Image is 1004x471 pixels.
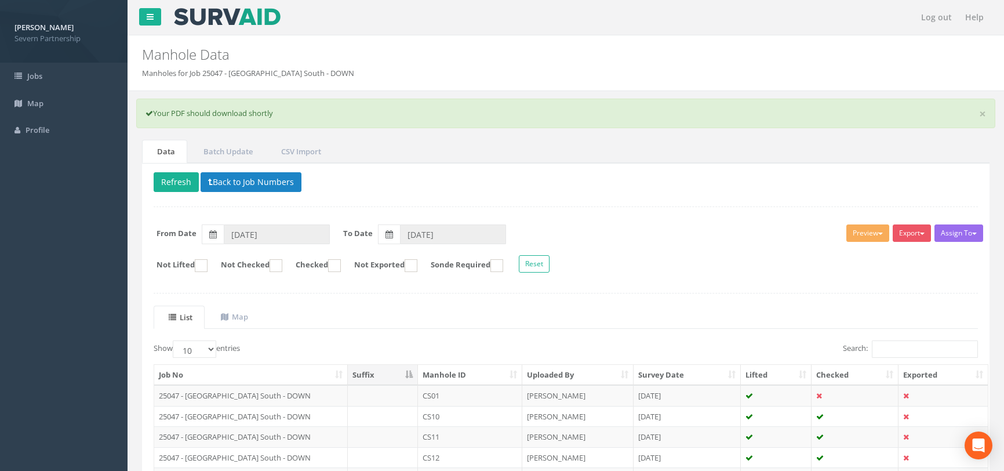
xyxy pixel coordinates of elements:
select: Showentries [173,340,216,358]
a: × [979,108,986,120]
div: Your PDF should download shortly [136,99,995,128]
label: Search: [843,340,978,358]
th: Suffix: activate to sort column descending [348,365,418,386]
span: Map [27,98,43,108]
a: Map [206,306,260,329]
th: Survey Date: activate to sort column ascending [634,365,741,386]
label: Not Exported [343,259,417,272]
td: [PERSON_NAME] [522,406,634,427]
a: Data [142,140,187,164]
button: Back to Job Numbers [201,172,301,192]
a: CSV Import [266,140,333,164]
span: Jobs [27,71,42,81]
span: Severn Partnership [14,33,113,44]
td: 25047 - [GEOGRAPHIC_DATA] South - DOWN [154,447,348,468]
label: Sonde Required [419,259,503,272]
td: CS12 [418,447,522,468]
label: Not Checked [209,259,282,272]
td: 25047 - [GEOGRAPHIC_DATA] South - DOWN [154,426,348,447]
th: Manhole ID: activate to sort column ascending [418,365,522,386]
a: List [154,306,205,329]
td: [DATE] [634,385,741,406]
td: [DATE] [634,426,741,447]
input: From Date [224,224,330,244]
div: Open Intercom Messenger [965,432,992,459]
uib-tab-heading: Map [221,312,248,323]
input: To Date [400,224,506,244]
td: [DATE] [634,447,741,468]
li: Manholes for Job 25047 - [GEOGRAPHIC_DATA] South - DOWN [142,68,354,79]
td: CS01 [418,385,522,406]
uib-tab-heading: List [169,312,192,323]
th: Checked: activate to sort column ascending [812,365,898,386]
button: Refresh [154,172,199,192]
button: Preview [846,224,889,242]
input: Search: [872,340,978,358]
label: Not Lifted [145,259,208,272]
a: Batch Update [188,140,265,164]
button: Assign To [934,224,983,242]
label: Checked [284,259,341,272]
td: [PERSON_NAME] [522,447,634,468]
th: Exported: activate to sort column ascending [898,365,988,386]
strong: [PERSON_NAME] [14,22,74,32]
label: To Date [343,229,373,240]
td: [DATE] [634,406,741,427]
td: CS11 [418,426,522,447]
td: [PERSON_NAME] [522,426,634,447]
th: Uploaded By: activate to sort column ascending [522,365,634,386]
td: 25047 - [GEOGRAPHIC_DATA] South - DOWN [154,385,348,406]
th: Job No: activate to sort column ascending [154,365,348,386]
th: Lifted: activate to sort column ascending [741,365,812,386]
td: [PERSON_NAME] [522,385,634,406]
label: From Date [157,229,197,240]
h2: Manhole Data [142,47,845,62]
a: [PERSON_NAME] Severn Partnership [14,19,113,44]
span: Profile [26,125,49,135]
td: 25047 - [GEOGRAPHIC_DATA] South - DOWN [154,406,348,427]
button: Export [893,224,931,242]
label: Show entries [154,340,240,358]
td: CS10 [418,406,522,427]
button: Reset [519,256,550,273]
